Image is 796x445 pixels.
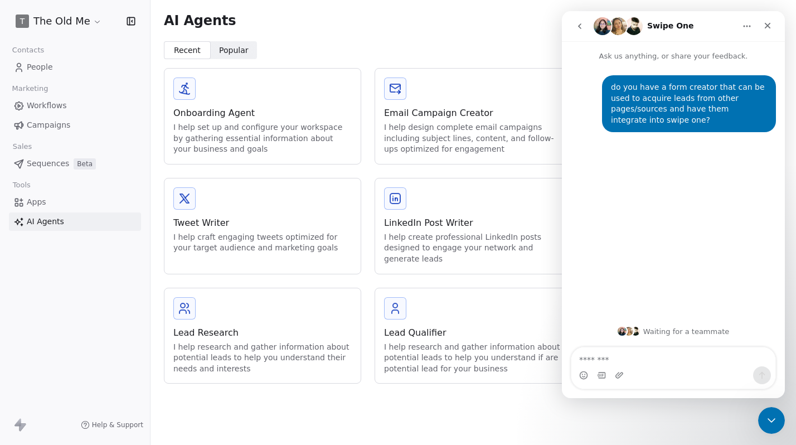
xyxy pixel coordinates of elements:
[92,420,143,429] span: Help & Support
[7,42,49,59] span: Contacts
[27,196,46,208] span: Apps
[9,212,141,231] a: AI Agents
[384,216,562,230] div: LinkedIn Post Writer
[27,158,69,170] span: Sequences
[33,14,90,28] span: The Old Me
[9,116,141,134] a: Campaigns
[27,216,64,228] span: AI Agents
[384,342,562,375] div: I help research and gather information about potential leads to help you understand if are potent...
[384,122,562,155] div: I help design complete email campaigns including subject lines, content, and follow-ups optimized...
[20,16,25,27] span: T
[164,12,236,29] span: AI Agents
[81,420,143,429] a: Help & Support
[173,326,352,340] div: Lead Research
[27,61,53,73] span: People
[173,122,352,155] div: I help set up and configure your workspace by gathering essential information about your business...
[27,119,70,131] span: Campaigns
[173,342,352,375] div: I help research and gather information about potential leads to help you understand their needs a...
[13,12,104,31] button: TThe Old Me
[74,158,96,170] span: Beta
[9,154,141,173] a: SequencesBeta
[173,216,352,230] div: Tweet Writer
[9,193,141,211] a: Apps
[173,107,352,120] div: Onboarding Agent
[8,138,37,155] span: Sales
[562,11,785,398] iframe: Intercom live chat
[219,45,249,56] span: Popular
[384,107,562,120] div: Email Campaign Creator
[758,407,785,434] iframe: Intercom live chat
[384,232,562,265] div: I help create professional LinkedIn posts designed to engage your network and generate leads
[384,326,562,340] div: Lead Qualifier
[9,96,141,115] a: Workflows
[7,80,53,97] span: Marketing
[173,232,352,254] div: I help craft engaging tweets optimized for your target audience and marketing goals
[8,177,35,194] span: Tools
[27,100,67,112] span: Workflows
[9,58,141,76] a: People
